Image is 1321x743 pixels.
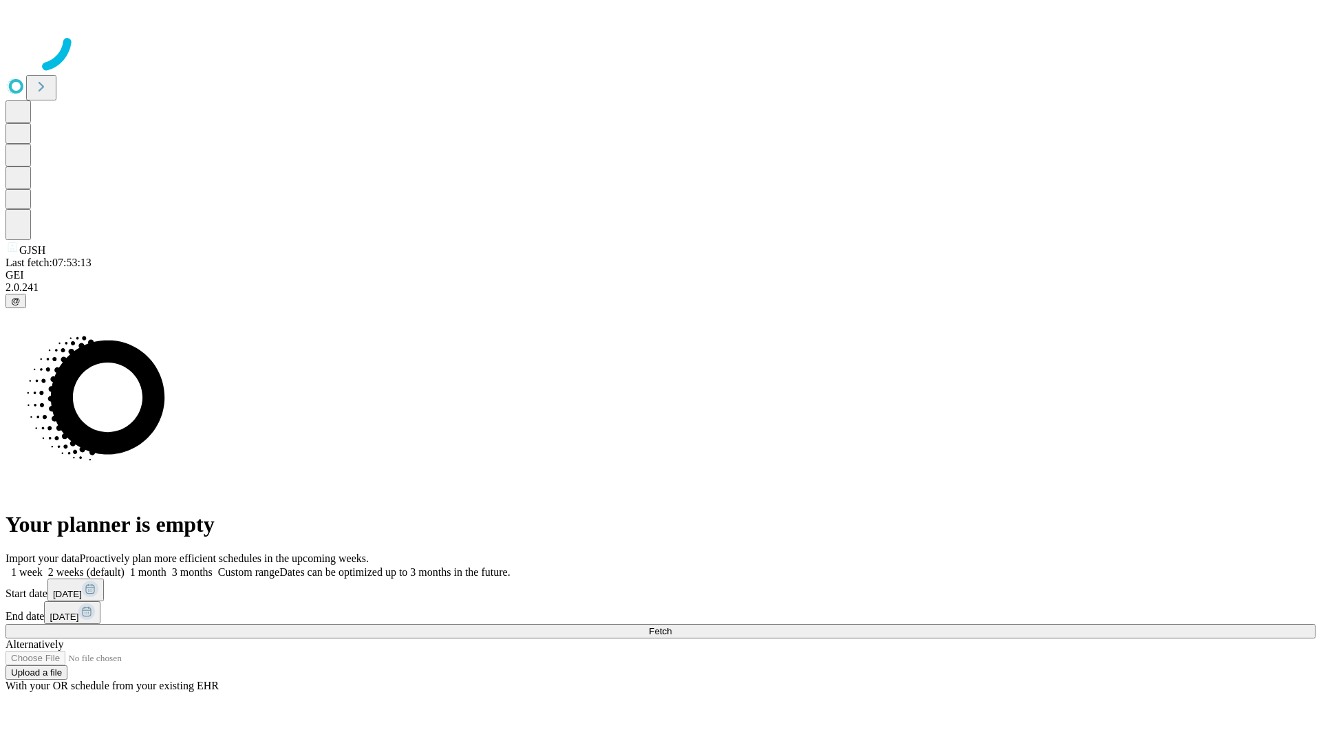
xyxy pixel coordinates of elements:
[6,552,80,564] span: Import your data
[6,281,1315,294] div: 2.0.241
[6,638,63,650] span: Alternatively
[53,589,82,599] span: [DATE]
[6,269,1315,281] div: GEI
[649,626,672,636] span: Fetch
[218,566,279,578] span: Custom range
[11,296,21,306] span: @
[50,612,78,622] span: [DATE]
[47,579,104,601] button: [DATE]
[279,566,510,578] span: Dates can be optimized up to 3 months in the future.
[130,566,167,578] span: 1 month
[19,244,45,256] span: GJSH
[48,566,125,578] span: 2 weeks (default)
[6,257,92,268] span: Last fetch: 07:53:13
[44,601,100,624] button: [DATE]
[6,579,1315,601] div: Start date
[6,665,67,680] button: Upload a file
[172,566,213,578] span: 3 months
[6,680,219,691] span: With your OR schedule from your existing EHR
[6,512,1315,537] h1: Your planner is empty
[6,624,1315,638] button: Fetch
[80,552,369,564] span: Proactively plan more efficient schedules in the upcoming weeks.
[6,601,1315,624] div: End date
[11,566,43,578] span: 1 week
[6,294,26,308] button: @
